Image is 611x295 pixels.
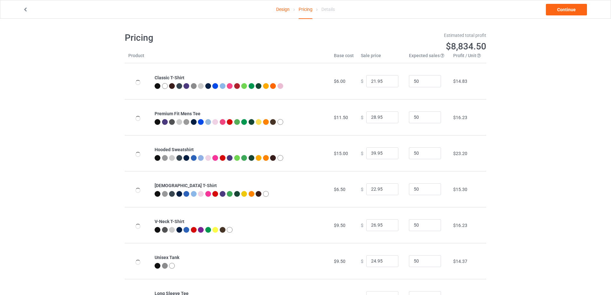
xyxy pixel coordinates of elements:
img: heather_texture.png [191,83,197,89]
th: Expected sales [405,52,450,63]
span: $6.00 [334,79,345,84]
a: Continue [546,4,587,15]
span: $14.37 [453,259,467,264]
span: $ [361,187,363,192]
h1: Pricing [125,32,301,44]
img: heather_texture.png [162,263,168,269]
span: $16.23 [453,115,467,120]
div: Estimated total profit [310,32,487,39]
span: $ [361,258,363,264]
img: heather_texture.png [183,119,189,125]
span: $16.23 [453,223,467,228]
div: Details [321,0,335,18]
th: Profit / Unit [450,52,486,63]
th: Product [125,52,151,63]
div: Pricing [299,0,312,19]
a: Design [276,0,290,18]
b: Hooded Sweatshirt [155,147,194,152]
b: Unisex Tank [155,255,179,260]
span: $ [361,222,363,228]
span: $14.83 [453,79,467,84]
span: $9.50 [334,223,345,228]
b: Classic T-Shirt [155,75,184,80]
span: $23.20 [453,151,467,156]
b: [DEMOGRAPHIC_DATA] T-Shirt [155,183,217,188]
span: $ [361,151,363,156]
b: Premium Fit Mens Tee [155,111,200,116]
span: $9.50 [334,259,345,264]
th: Base cost [330,52,357,63]
span: $15.00 [334,151,348,156]
span: $ [361,79,363,84]
span: $6.50 [334,187,345,192]
th: Sale price [357,52,405,63]
span: $8,834.50 [446,41,486,52]
b: V-Neck T-Shirt [155,219,184,224]
span: $15.30 [453,187,467,192]
span: $11.50 [334,115,348,120]
span: $ [361,115,363,120]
